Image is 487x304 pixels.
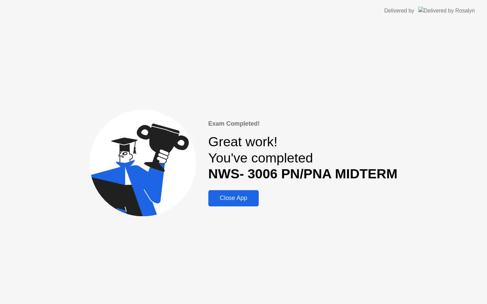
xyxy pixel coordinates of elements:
[208,166,397,181] b: NWS- 3006 PN/PNA MIDTERM
[384,7,414,15] div: Delivered by
[208,134,397,182] div: Great work! You've completed
[418,7,475,15] img: Delivered by Rosalyn
[208,119,397,128] div: Exam Completed!
[208,190,259,206] button: Close App
[210,195,257,202] div: Close App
